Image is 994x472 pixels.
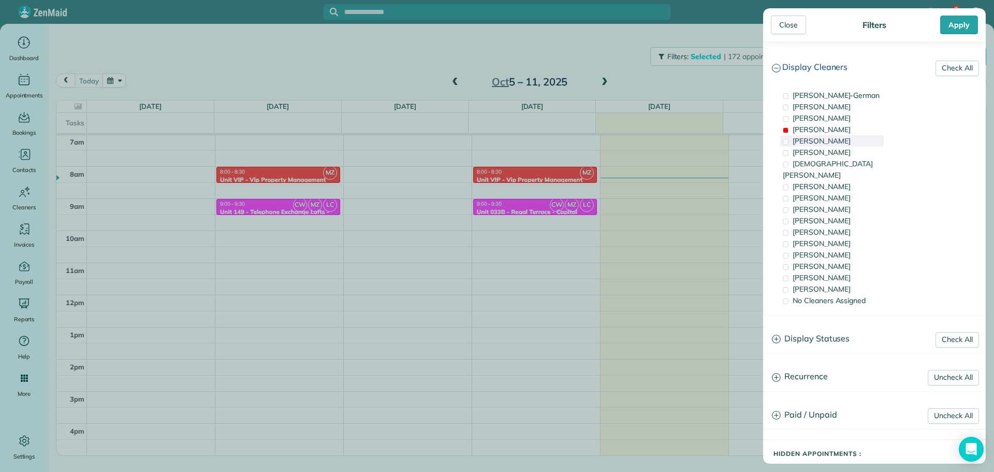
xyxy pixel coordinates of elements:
[793,239,851,248] span: [PERSON_NAME]
[793,136,851,146] span: [PERSON_NAME]
[779,463,803,472] b: [DATE]
[764,326,985,352] a: Display Statuses
[859,20,889,30] div: Filters
[959,437,984,462] div: Open Intercom Messenger
[793,193,851,203] span: [PERSON_NAME]
[783,159,873,180] span: [DEMOGRAPHIC_DATA][PERSON_NAME]
[928,408,979,424] a: Uncheck All
[793,205,851,214] span: [PERSON_NAME]
[764,54,985,81] a: Display Cleaners
[793,125,851,134] span: [PERSON_NAME]
[793,273,851,282] span: [PERSON_NAME]
[793,91,880,100] span: [PERSON_NAME]-German
[793,284,851,294] span: [PERSON_NAME]
[793,148,851,157] span: [PERSON_NAME]
[935,61,979,76] a: Check All
[793,296,866,305] span: No Cleaners Assigned
[793,250,851,260] span: [PERSON_NAME]
[764,402,985,428] a: Paid / Unpaid
[764,364,985,390] a: Recurrence
[935,332,979,348] a: Check All
[793,182,851,191] span: [PERSON_NAME]
[940,16,978,34] div: Apply
[793,227,851,237] span: [PERSON_NAME]
[793,216,851,225] span: [PERSON_NAME]
[793,113,851,123] span: [PERSON_NAME]
[773,450,986,457] h5: Hidden Appointments :
[793,102,851,111] span: [PERSON_NAME]
[928,370,979,385] a: Uncheck All
[771,16,806,34] div: Close
[793,262,851,271] span: [PERSON_NAME]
